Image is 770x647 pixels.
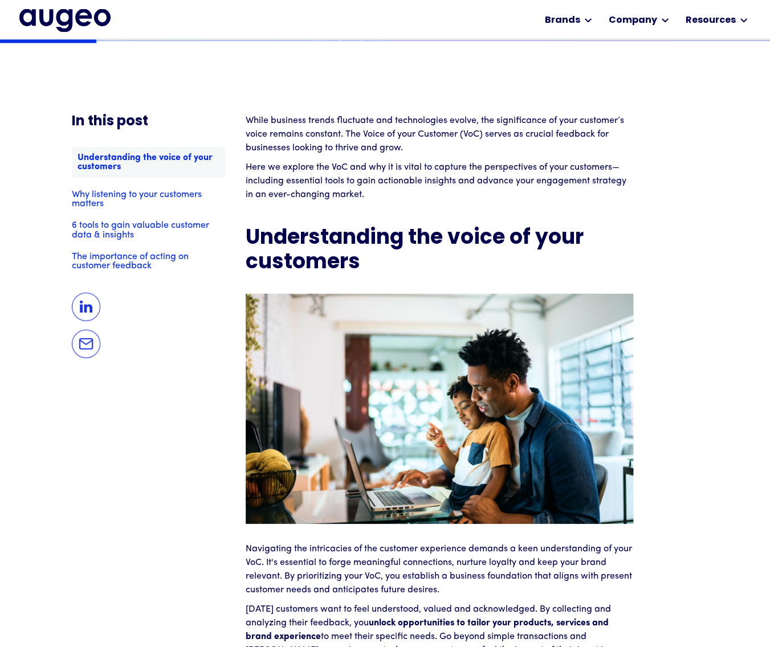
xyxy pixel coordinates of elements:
a: 6 tools to gain valuable customer data & insights [72,221,225,240]
p: Navigating the intricacies of the customer experience demands a keen understanding of your VoC. I... [246,542,633,597]
strong: Understanding the voice of your customers [246,228,584,273]
a: home [19,9,111,32]
a: Understanding the voice of your customers [72,147,225,177]
div: Brands [544,14,580,27]
p: ‍ [246,207,633,221]
a: Why listening to your customers matters [72,190,225,208]
h5: In this post [72,114,225,129]
a: The importance of acting on customer feedback [72,252,225,271]
p: Here we explore the VoC and why it is vital to capture the perspectives of your customers—includi... [246,161,633,202]
strong: unlock opportunities to tailor your products, services and brand experience [246,619,609,641]
p: While business trends fluctuate and technologies evolve, the significance of your customer’s voic... [246,114,633,155]
div: Resources [685,14,735,27]
img: Augeo's full logo in midnight blue. [19,9,111,32]
div: Company [608,14,657,27]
